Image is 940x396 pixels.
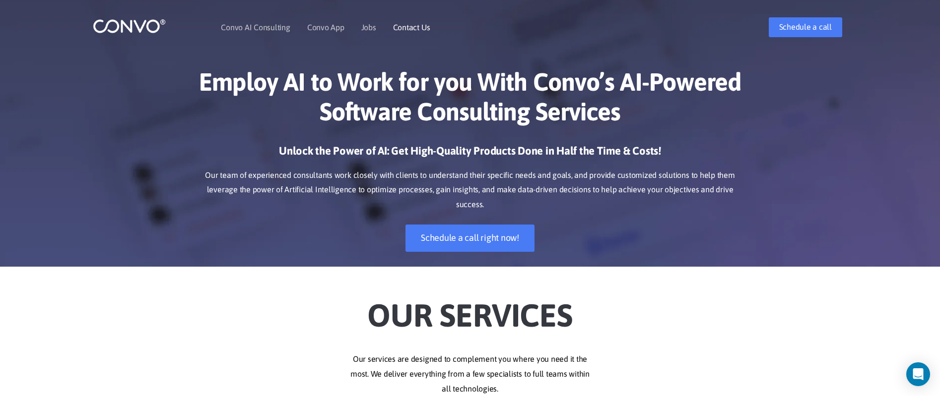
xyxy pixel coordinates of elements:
h1: Employ AI to Work for you With Convo’s AI-Powered Software Consulting Services [195,67,745,134]
a: Convo App [307,23,344,31]
a: Convo AI Consulting [221,23,290,31]
a: Schedule a call right now! [405,225,535,252]
h3: Unlock the Power of AI: Get High-Quality Products Done in Half the Time & Costs! [195,144,745,166]
img: logo_1.png [93,18,166,34]
h2: Our Services [195,282,745,337]
a: Jobs [361,23,376,31]
a: Contact Us [393,23,430,31]
a: Schedule a call [769,17,842,37]
div: Open Intercom Messenger [906,362,930,386]
p: Our team of experienced consultants work closely with clients to understand their specific needs ... [195,168,745,213]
